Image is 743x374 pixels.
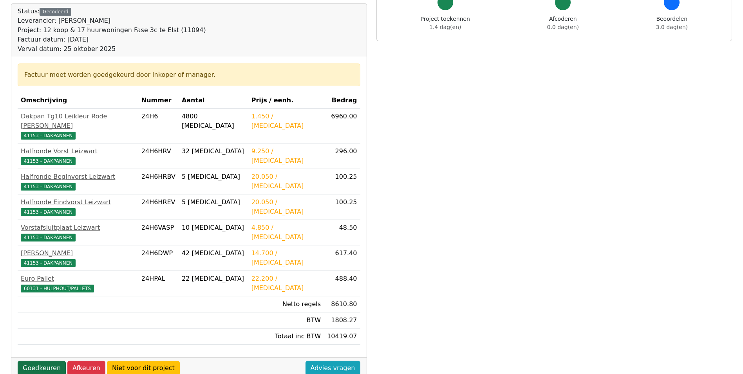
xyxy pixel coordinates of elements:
[21,172,135,182] div: Halfronde Beginvorst Leizwart
[656,15,688,31] div: Beoordelen
[21,183,76,191] span: 41153 - DAKPANNEN
[21,285,94,292] span: 60131 - HULPHOUT/PALLETS
[547,15,579,31] div: Afcoderen
[18,25,206,35] div: Project: 12 koop & 17 huurwoningen Fase 3c te Elst (11094)
[182,198,245,207] div: 5 [MEDICAL_DATA]
[138,194,179,220] td: 24H6HREV
[324,220,360,245] td: 48.50
[251,198,321,216] div: 20.050 / [MEDICAL_DATA]
[248,93,324,109] th: Prijs / eenh.
[138,109,179,143] td: 24H6
[251,223,321,242] div: 4.850 / [MEDICAL_DATA]
[182,274,245,283] div: 22 [MEDICAL_DATA]
[251,172,321,191] div: 20.050 / [MEDICAL_DATA]
[21,198,135,207] div: Halfronde Eindvorst Leizwart
[182,112,245,131] div: 4800 [MEDICAL_DATA]
[18,16,206,25] div: Leverancier: [PERSON_NAME]
[182,147,245,156] div: 32 [MEDICAL_DATA]
[251,147,321,165] div: 9.250 / [MEDICAL_DATA]
[21,112,135,131] div: Dakpan Tg10 Leikleur Rode [PERSON_NAME]
[40,8,71,16] div: Gecodeerd
[18,44,206,54] div: Verval datum: 25 oktober 2025
[429,24,461,30] span: 1.4 dag(en)
[21,157,76,165] span: 41153 - DAKPANNEN
[182,172,245,182] div: 5 [MEDICAL_DATA]
[324,194,360,220] td: 100.25
[324,296,360,312] td: 8610.80
[138,93,179,109] th: Nummer
[248,296,324,312] td: Netto regels
[324,109,360,143] td: 6960.00
[21,208,76,216] span: 41153 - DAKPANNEN
[324,143,360,169] td: 296.00
[21,234,76,241] span: 41153 - DAKPANNEN
[138,143,179,169] td: 24H6HRV
[324,271,360,296] td: 488.40
[21,249,135,258] div: [PERSON_NAME]
[324,93,360,109] th: Bedrag
[21,132,76,140] span: 41153 - DAKPANNEN
[251,274,321,293] div: 22.200 / [MEDICAL_DATA]
[21,147,135,165] a: Halfronde Vorst Leizwart41153 - DAKPANNEN
[248,312,324,329] td: BTW
[21,274,135,283] div: Euro Pallet
[18,7,206,54] div: Status:
[324,312,360,329] td: 1808.27
[138,271,179,296] td: 24HPAL
[251,249,321,267] div: 14.700 / [MEDICAL_DATA]
[138,169,179,194] td: 24H6HRBV
[656,24,688,30] span: 3.0 dag(en)
[421,15,470,31] div: Project toekennen
[179,93,248,109] th: Aantal
[324,169,360,194] td: 100.25
[18,93,138,109] th: Omschrijving
[182,223,245,232] div: 10 [MEDICAL_DATA]
[24,70,354,80] div: Factuur moet worden goedgekeurd door inkoper of manager.
[21,223,135,232] div: Vorstafsluitplaat Leizwart
[21,112,135,140] a: Dakpan Tg10 Leikleur Rode [PERSON_NAME]41153 - DAKPANNEN
[21,172,135,191] a: Halfronde Beginvorst Leizwart41153 - DAKPANNEN
[248,329,324,345] td: Totaal inc BTW
[18,35,206,44] div: Factuur datum: [DATE]
[138,220,179,245] td: 24H6VASP
[21,249,135,267] a: [PERSON_NAME]41153 - DAKPANNEN
[324,329,360,345] td: 10419.07
[21,259,76,267] span: 41153 - DAKPANNEN
[21,147,135,156] div: Halfronde Vorst Leizwart
[182,249,245,258] div: 42 [MEDICAL_DATA]
[251,112,321,131] div: 1.450 / [MEDICAL_DATA]
[21,274,135,293] a: Euro Pallet60131 - HULPHOUT/PALLETS
[21,223,135,242] a: Vorstafsluitplaat Leizwart41153 - DAKPANNEN
[21,198,135,216] a: Halfronde Eindvorst Leizwart41153 - DAKPANNEN
[138,245,179,271] td: 24H6DWP
[324,245,360,271] td: 617.40
[547,24,579,30] span: 0.0 dag(en)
